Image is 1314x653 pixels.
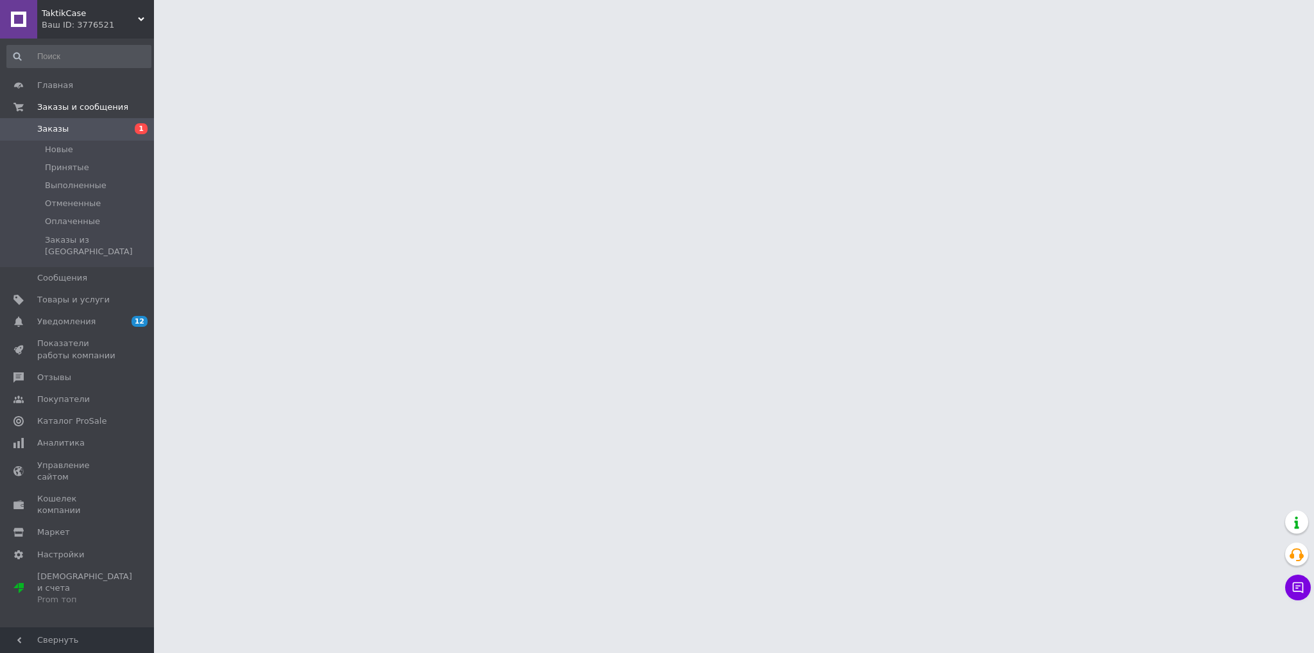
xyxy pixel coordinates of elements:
span: Заказы и сообщения [37,101,128,113]
span: Главная [37,80,73,91]
span: Каталог ProSale [37,415,107,427]
span: Товары и услуги [37,294,110,306]
div: Ваш ID: 3776521 [42,19,154,31]
span: 1 [135,123,148,134]
span: Оплаченные [45,216,100,227]
span: Отзывы [37,372,71,383]
span: Аналитика [37,437,85,449]
span: Выполненные [45,180,107,191]
span: Кошелек компании [37,493,119,516]
span: Управление сайтом [37,460,119,483]
span: 12 [132,316,148,327]
div: Prom топ [37,594,132,605]
span: Уведомления [37,316,96,327]
span: TaktikCase [42,8,138,19]
span: [DEMOGRAPHIC_DATA] и счета [37,571,132,606]
span: Показатели работы компании [37,338,119,361]
input: Поиск [6,45,151,68]
span: Заказы из [GEOGRAPHIC_DATA] [45,234,150,257]
span: Покупатели [37,394,90,405]
span: Настройки [37,549,84,561]
button: Чат с покупателем [1285,575,1311,600]
span: Маркет [37,527,70,538]
span: Сообщения [37,272,87,284]
span: Принятые [45,162,89,173]
span: Отмененные [45,198,101,209]
span: Новые [45,144,73,155]
span: Заказы [37,123,69,135]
